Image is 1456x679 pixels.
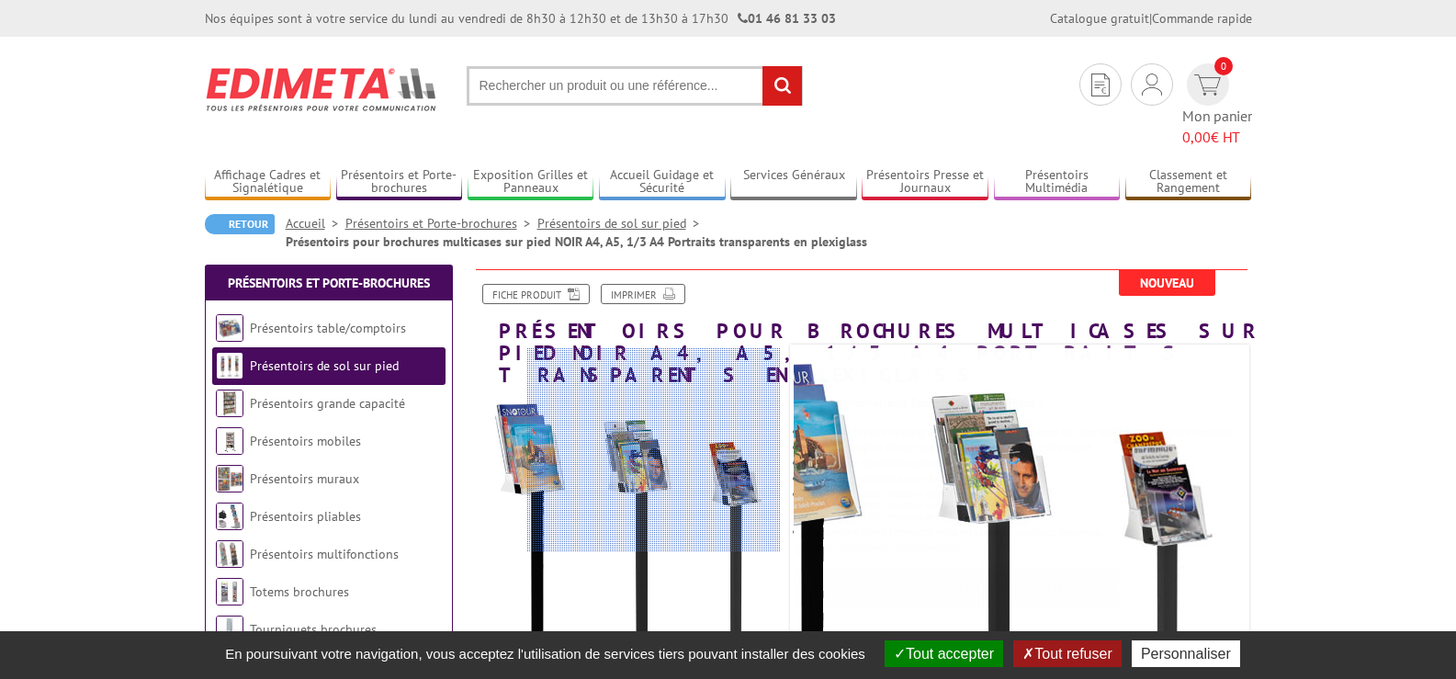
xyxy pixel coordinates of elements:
[1214,57,1233,75] span: 0
[250,395,405,412] a: Présentoirs grande capacité
[1125,167,1252,198] a: Classement et Rangement
[1091,74,1110,96] img: devis rapide
[250,433,361,449] a: Présentoirs mobiles
[885,640,1003,667] button: Tout accepter
[1182,128,1211,146] span: 0,00
[250,320,406,336] a: Présentoirs table/comptoirs
[205,9,836,28] div: Nos équipes sont à votre service du lundi au vendredi de 8h30 à 12h30 et de 13h30 à 17h30
[205,167,332,198] a: Affichage Cadres et Signalétique
[336,167,463,198] a: Présentoirs et Porte-brochures
[467,66,803,106] input: Rechercher un produit ou une référence...
[738,10,836,27] strong: 01 46 81 33 03
[250,357,399,374] a: Présentoirs de sol sur pied
[250,508,361,525] a: Présentoirs pliables
[216,427,243,455] img: Présentoirs mobiles
[1194,74,1221,96] img: devis rapide
[286,215,345,232] a: Accueil
[216,646,875,662] span: En poursuivant votre navigation, vous acceptez l'utilisation de services tiers pouvant installer ...
[1013,640,1121,667] button: Tout refuser
[216,390,243,417] img: Présentoirs grande capacité
[601,284,685,304] a: Imprimer
[205,214,275,234] a: Retour
[216,540,243,568] img: Présentoirs multifonctions
[1050,10,1149,27] a: Catalogue gratuit
[228,275,430,291] a: Présentoirs et Porte-brochures
[345,215,537,232] a: Présentoirs et Porte-brochures
[537,215,706,232] a: Présentoirs de sol sur pied
[862,167,988,198] a: Présentoirs Presse et Journaux
[286,232,867,251] li: Présentoirs pour brochures multicases sur pied NOIR A4, A5, 1/3 A4 Portraits transparents en plex...
[1182,63,1252,148] a: devis rapide 0 Mon panier 0,00€ HT
[1050,9,1252,28] div: |
[216,465,243,492] img: Présentoirs muraux
[1132,640,1240,667] button: Personnaliser (fenêtre modale)
[1142,74,1162,96] img: devis rapide
[457,269,1266,387] h1: Présentoirs pour brochures multicases sur pied NOIR A4, A5, 1/3 A4 Portraits transparents en plex...
[1182,127,1252,148] span: € HT
[994,167,1121,198] a: Présentoirs Multimédia
[468,167,594,198] a: Exposition Grilles et Panneaux
[730,167,857,198] a: Services Généraux
[216,314,243,342] img: Présentoirs table/comptoirs
[250,470,359,487] a: Présentoirs muraux
[1182,106,1252,148] span: Mon panier
[599,167,726,198] a: Accueil Guidage et Sécurité
[216,352,243,379] img: Présentoirs de sol sur pied
[1152,10,1252,27] a: Commande rapide
[762,66,802,106] input: rechercher
[205,55,439,123] img: Edimeta
[482,284,590,304] a: Fiche produit
[1119,270,1215,296] span: Nouveau
[216,503,243,530] img: Présentoirs pliables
